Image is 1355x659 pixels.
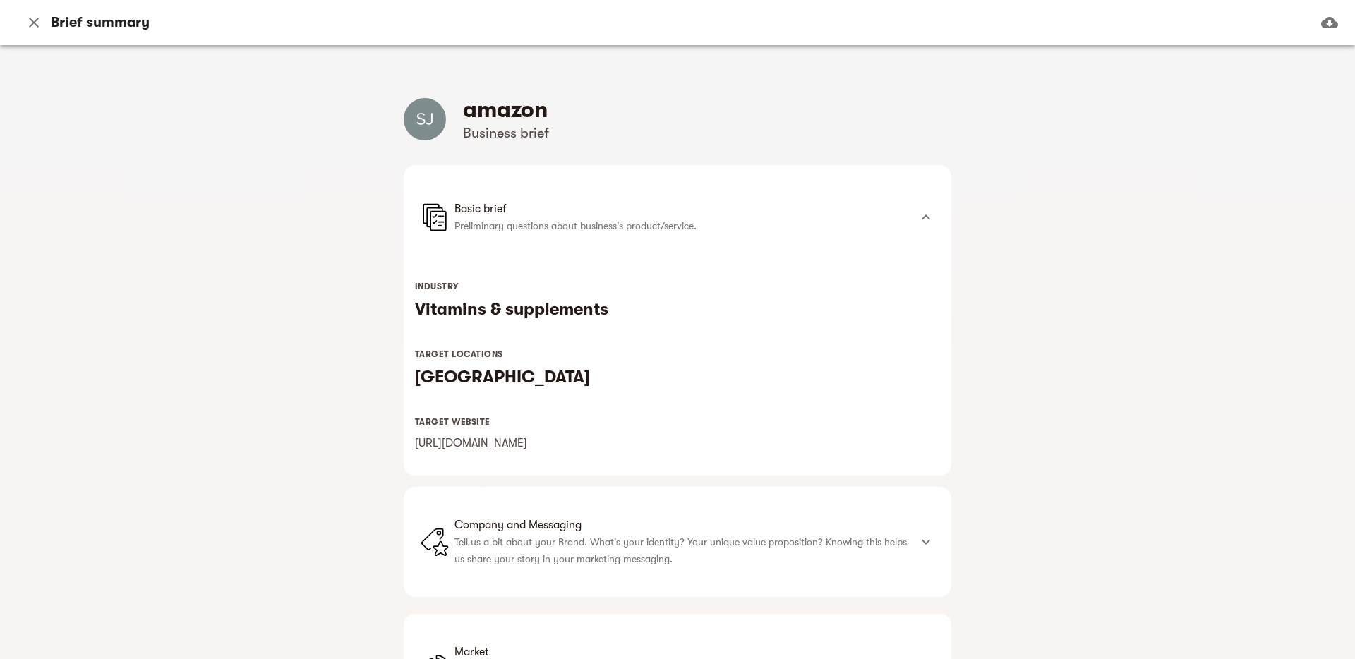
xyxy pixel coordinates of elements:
span: Basic brief [454,200,909,217]
img: brand.svg [421,528,449,556]
div: Company and MessagingTell us a bit about your Brand. What's your identity? Your unique value prop... [404,487,951,597]
div: Basic briefPreliminary questions about business's product/service. [404,165,951,270]
h6: Brief summary [51,13,150,32]
span: Company and Messaging [454,516,909,533]
span: TARGET LOCATIONS [415,349,503,359]
h5: [GEOGRAPHIC_DATA] [415,365,940,388]
a: [URL][DOMAIN_NAME] [415,437,527,449]
span: TARGET WEBSITE [415,417,490,427]
p: Preliminary questions about business's product/service. [454,217,909,234]
h5: Vitamins & supplements [415,298,940,320]
span: INDUSTRY [415,282,459,291]
h4: amazon [463,96,549,124]
img: basicBrief.svg [421,203,449,231]
img: dmLQMEhiT8Szv55s2KtS [404,98,446,140]
h6: Business brief [463,124,549,143]
p: Tell us a bit about your Brand. What's your identity? Your unique value proposition? Knowing this... [454,533,909,567]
